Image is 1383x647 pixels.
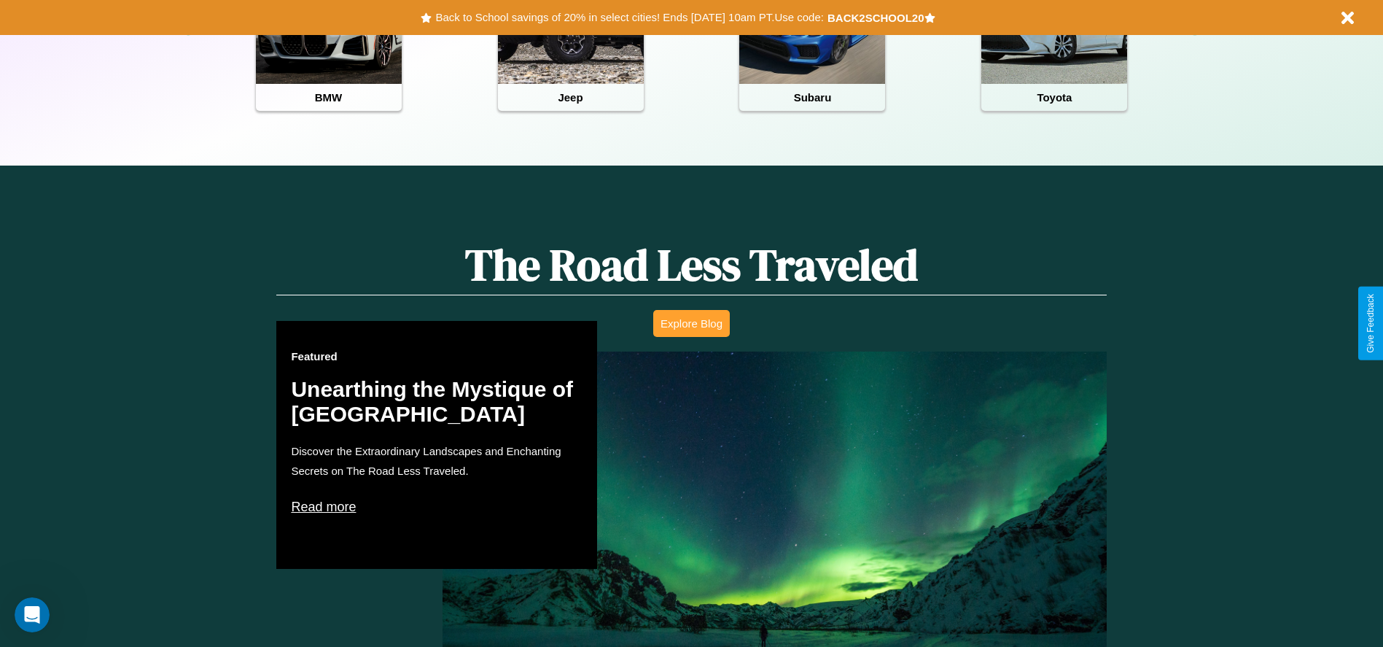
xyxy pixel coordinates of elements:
p: Discover the Extraordinary Landscapes and Enchanting Secrets on The Road Less Traveled. [291,441,583,481]
button: Explore Blog [653,310,730,337]
button: Back to School savings of 20% in select cities! Ends [DATE] 10am PT.Use code: [432,7,827,28]
iframe: Intercom live chat [15,597,50,632]
h4: Toyota [981,84,1127,111]
h2: Unearthing the Mystique of [GEOGRAPHIC_DATA] [291,377,583,427]
h4: Jeep [498,84,644,111]
h3: Featured [291,350,583,363]
div: Give Feedback [1366,294,1376,353]
h1: The Road Less Traveled [276,235,1106,295]
p: Read more [291,495,583,519]
h4: Subaru [739,84,885,111]
b: BACK2SCHOOL20 [827,12,924,24]
h4: BMW [256,84,402,111]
